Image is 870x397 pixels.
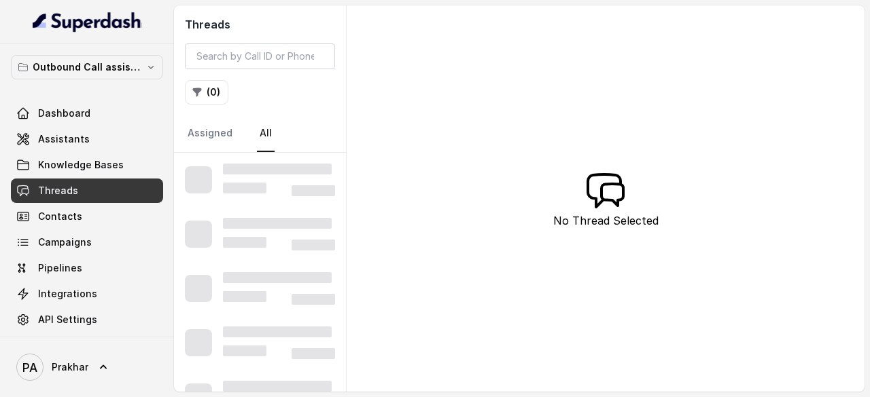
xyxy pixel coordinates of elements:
[11,178,163,203] a: Threads
[22,360,37,375] text: PA
[38,261,82,275] span: Pipelines
[11,307,163,332] a: API Settings
[38,107,90,120] span: Dashboard
[185,16,335,33] h2: Threads
[38,158,124,172] span: Knowledge Bases
[185,43,335,69] input: Search by Call ID or Phone Number
[11,282,163,306] a: Integrations
[553,212,659,229] p: No Thread Selected
[11,256,163,280] a: Pipelines
[38,132,90,146] span: Assistants
[11,153,163,177] a: Knowledge Bases
[38,235,92,249] span: Campaigns
[257,115,275,152] a: All
[185,115,335,152] nav: Tabs
[11,333,163,358] a: Voices Library
[38,313,97,326] span: API Settings
[11,101,163,126] a: Dashboard
[185,80,228,105] button: (0)
[38,287,97,301] span: Integrations
[38,184,78,197] span: Threads
[33,59,141,75] p: Outbound Call assistant
[33,11,142,33] img: light.svg
[11,204,163,229] a: Contacts
[52,360,88,374] span: Prakhar
[185,115,235,152] a: Assigned
[11,348,163,386] a: Prakhar
[11,55,163,79] button: Outbound Call assistant
[38,210,82,223] span: Contacts
[11,230,163,254] a: Campaigns
[11,127,163,151] a: Assistants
